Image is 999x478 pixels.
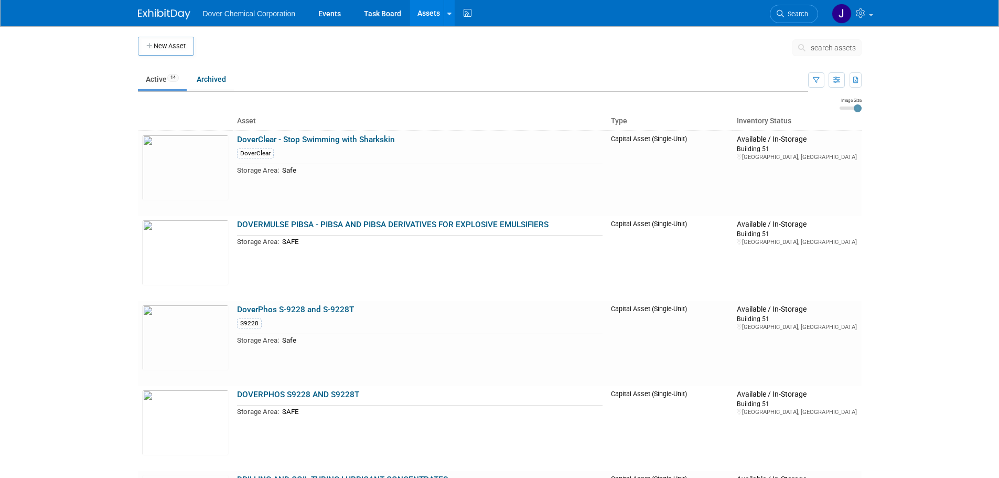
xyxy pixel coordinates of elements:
[840,97,862,103] div: Image Size
[737,305,857,314] div: Available / In-Storage
[737,323,857,331] div: [GEOGRAPHIC_DATA], [GEOGRAPHIC_DATA]
[279,236,603,248] td: SAFE
[770,5,818,23] a: Search
[607,301,733,386] td: Capital Asset (Single-Unit)
[167,74,179,82] span: 14
[138,69,187,89] a: Active14
[811,44,856,52] span: search assets
[237,305,354,314] a: DoverPhos S-9228 and S-9228T
[237,390,359,399] a: DOVERPHOS S9228 AND S9228T
[737,408,857,416] div: [GEOGRAPHIC_DATA], [GEOGRAPHIC_DATA]
[607,386,733,471] td: Capital Asset (Single-Unit)
[737,390,857,399] div: Available / In-Storage
[237,135,395,144] a: DoverClear - Stop Swimming with Sharkskin
[237,220,549,229] a: DOVERMULSE PIBSA - PIBSA AND PIBSA DERIVATIVES FOR EXPLOSIVE EMULSIFIERS
[792,39,862,56] button: search assets
[189,69,234,89] a: Archived
[237,166,279,174] span: Storage Area:
[607,216,733,301] td: Capital Asset (Single-Unit)
[737,399,857,408] div: Building 51
[237,238,279,246] span: Storage Area:
[737,314,857,323] div: Building 51
[237,318,262,328] div: S9228
[607,112,733,130] th: Type
[737,153,857,161] div: [GEOGRAPHIC_DATA], [GEOGRAPHIC_DATA]
[233,112,607,130] th: Asset
[237,148,274,158] div: DoverClear
[237,336,279,344] span: Storage Area:
[138,37,194,56] button: New Asset
[737,229,857,238] div: Building 51
[237,408,279,416] span: Storage Area:
[203,9,296,18] span: Dover Chemical Corporation
[279,406,603,418] td: SAFE
[737,144,857,153] div: Building 51
[607,130,733,216] td: Capital Asset (Single-Unit)
[737,238,857,246] div: [GEOGRAPHIC_DATA], [GEOGRAPHIC_DATA]
[737,220,857,229] div: Available / In-Storage
[138,9,190,19] img: ExhibitDay
[784,10,808,18] span: Search
[279,164,603,176] td: Safe
[279,334,603,346] td: Safe
[737,135,857,144] div: Available / In-Storage
[832,4,852,24] img: Janette Murphy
